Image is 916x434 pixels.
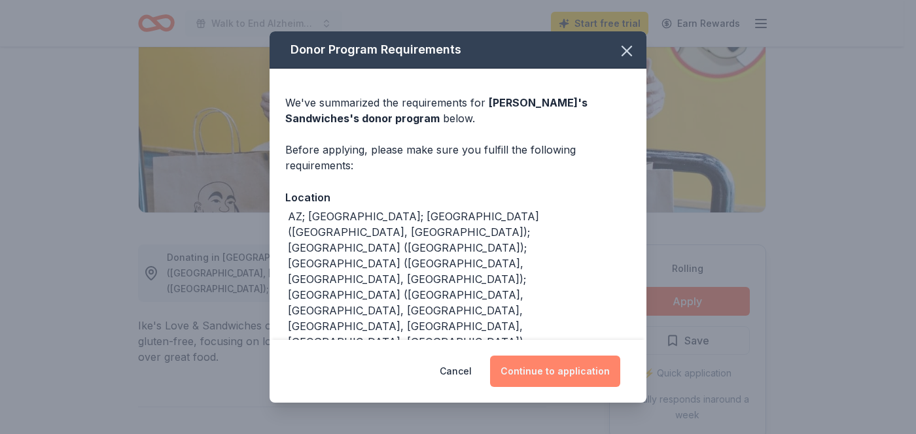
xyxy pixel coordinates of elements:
button: Continue to application [490,356,620,387]
div: Location [285,189,631,206]
div: AZ; [GEOGRAPHIC_DATA]; [GEOGRAPHIC_DATA] ([GEOGRAPHIC_DATA], [GEOGRAPHIC_DATA]); [GEOGRAPHIC_DATA... [288,209,631,381]
div: We've summarized the requirements for below. [285,95,631,126]
div: Before applying, please make sure you fulfill the following requirements: [285,142,631,173]
div: Donor Program Requirements [270,31,646,69]
button: Cancel [440,356,472,387]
